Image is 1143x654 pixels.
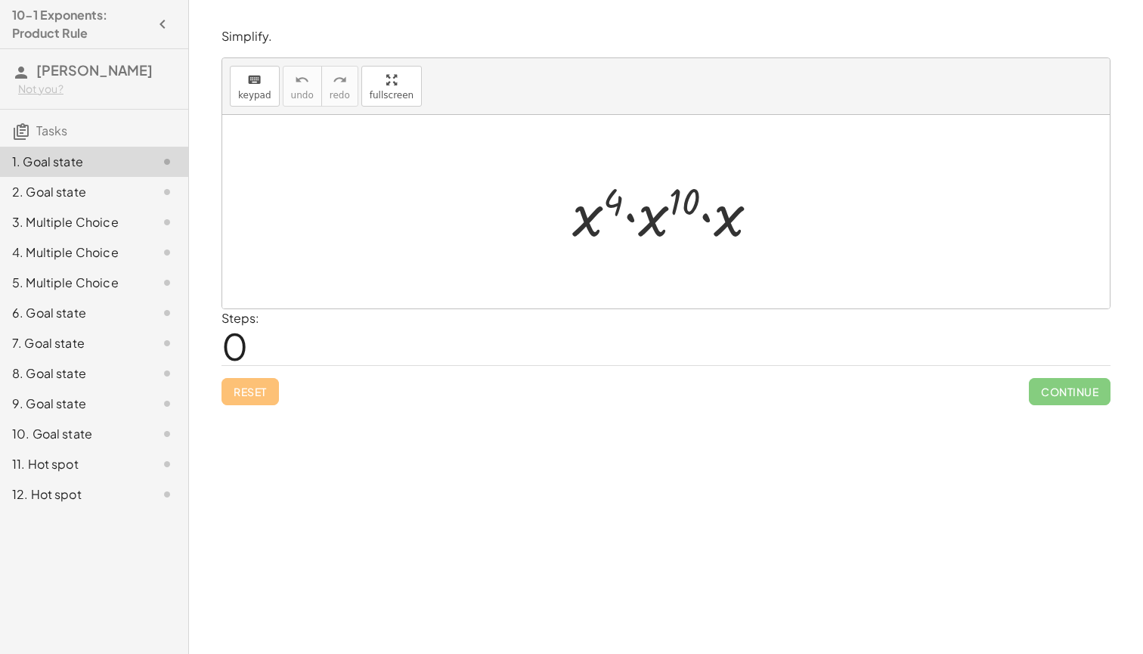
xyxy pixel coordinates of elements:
div: 5. Multiple Choice [12,274,134,292]
p: Simplify. [221,28,1110,45]
span: fullscreen [370,90,414,101]
div: 10. Goal state [12,425,134,443]
i: Task not started. [158,395,176,413]
div: 7. Goal state [12,334,134,352]
div: 3. Multiple Choice [12,213,134,231]
i: Task not started. [158,304,176,322]
div: 11. Hot spot [12,455,134,473]
div: 4. Multiple Choice [12,243,134,262]
div: 6. Goal state [12,304,134,322]
span: Tasks [36,122,67,138]
i: Task not started. [158,364,176,383]
i: Task not started. [158,213,176,231]
i: undo [295,71,309,89]
h4: 10-1 Exponents: Product Rule [12,6,149,42]
button: undoundo [283,66,322,107]
div: 2. Goal state [12,183,134,201]
span: keypad [238,90,271,101]
i: Task not started. [158,485,176,504]
button: fullscreen [361,66,422,107]
button: keyboardkeypad [230,66,280,107]
span: undo [291,90,314,101]
span: 0 [221,323,248,369]
div: 8. Goal state [12,364,134,383]
i: Task not started. [158,243,176,262]
div: 9. Goal state [12,395,134,413]
i: Task not started. [158,274,176,292]
i: Task not started. [158,425,176,443]
i: redo [333,71,347,89]
div: 12. Hot spot [12,485,134,504]
span: redo [330,90,350,101]
label: Steps: [221,310,259,326]
span: [PERSON_NAME] [36,61,153,79]
i: Task not started. [158,455,176,473]
div: 1. Goal state [12,153,134,171]
i: keyboard [247,71,262,89]
i: Task not started. [158,183,176,201]
i: Task not started. [158,334,176,352]
div: Not you? [18,82,176,97]
i: Task not started. [158,153,176,171]
button: redoredo [321,66,358,107]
